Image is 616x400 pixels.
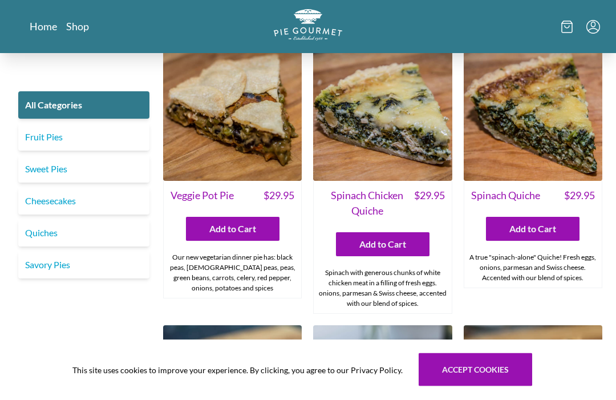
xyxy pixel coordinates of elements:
a: Shop [66,19,89,33]
button: Add to Cart [336,233,429,257]
span: $ 29.95 [264,188,294,204]
span: Spinach Chicken Quiche [321,188,414,219]
span: Add to Cart [509,223,556,236]
span: $ 29.95 [414,188,445,219]
span: This site uses cookies to improve your experience. By clicking, you agree to our Privacy Policy. [72,364,403,376]
div: A true "spinach-alone" Quiche! Fresh eggs, onions, parmesan and Swiss cheese. Accented with our b... [464,248,602,288]
a: Home [30,19,57,33]
button: Accept cookies [419,353,532,386]
a: Logo [274,9,342,44]
img: logo [274,9,342,41]
a: Fruit Pies [18,123,149,151]
span: Veggie Pot Pie [171,188,234,204]
div: Spinach with generous chunks of white chicken meat in a filling of fresh eggs. onions, parmesan &... [314,264,451,314]
span: $ 29.95 [564,188,595,204]
span: Add to Cart [359,238,406,252]
button: Add to Cart [186,217,279,241]
a: Quiches [18,219,149,247]
a: Cheesecakes [18,187,149,215]
span: Add to Cart [209,223,256,236]
button: Menu [586,20,600,34]
span: Spinach Quiche [471,188,540,204]
button: Add to Cart [486,217,579,241]
img: Spinach Chicken Quiche [313,43,452,181]
a: Sweet Pies [18,155,149,183]
div: Our new vegetarian dinner pie has: black peas, [DEMOGRAPHIC_DATA] peas, peas, green beans, carrot... [164,248,301,298]
img: Spinach Quiche [464,43,602,181]
img: Veggie Pot Pie [163,43,302,181]
a: All Categories [18,91,149,119]
a: Savory Pies [18,251,149,278]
